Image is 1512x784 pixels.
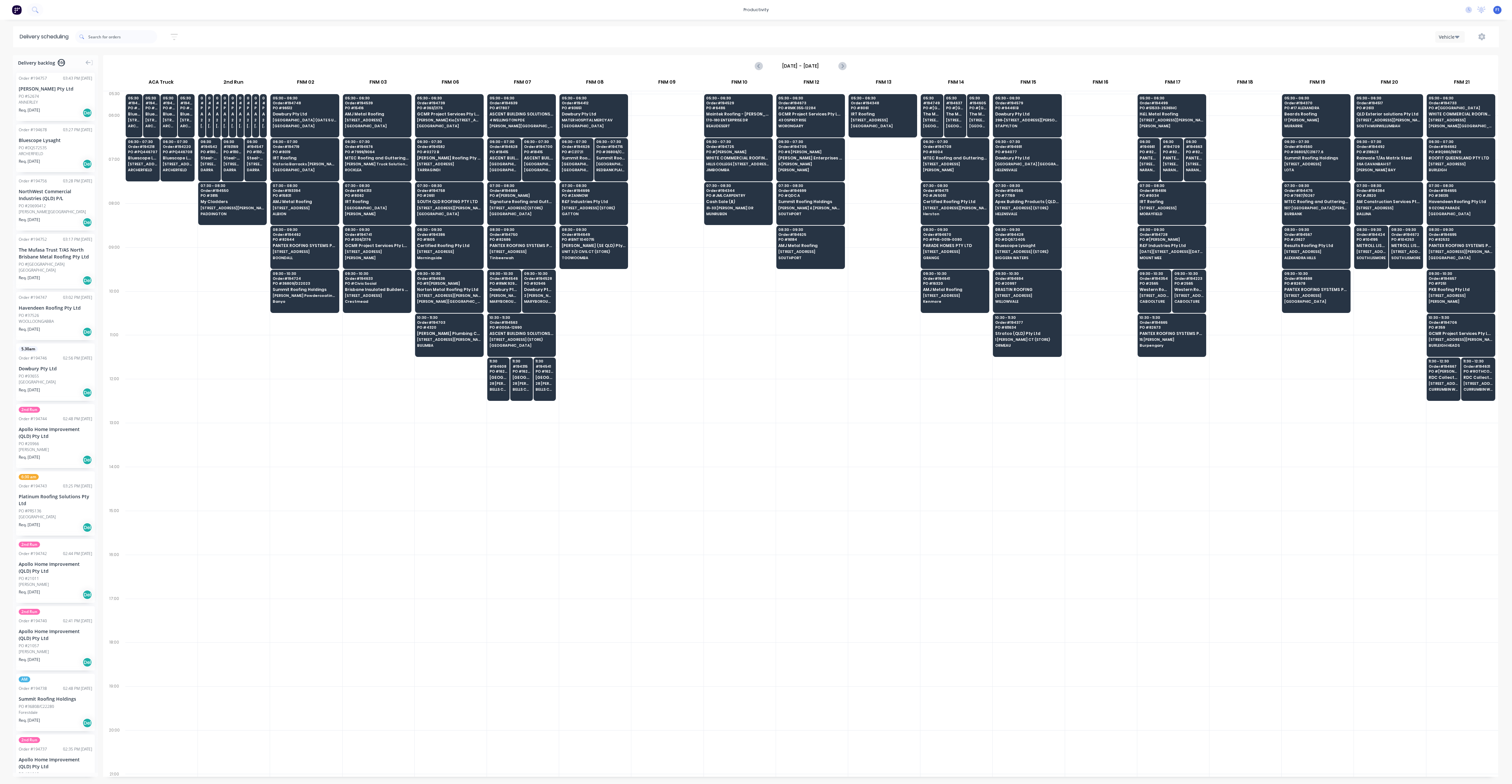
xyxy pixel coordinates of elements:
div: ARCHERFIELD [19,151,92,157]
span: [PERSON_NAME][GEOGRAPHIC_DATA] [490,124,553,128]
span: # 191806 [254,101,257,105]
span: PO # [GEOGRAPHIC_DATA] [923,106,941,110]
span: Apollo Home Improvement (QLD) Pty Ltd [208,112,211,116]
span: [GEOGRAPHIC_DATA] [923,124,941,128]
div: FNM 21 [1426,76,1498,91]
span: 06:30 - 07:30 [995,140,1059,144]
span: [PERSON_NAME] [1140,124,1203,128]
span: PO # 218623 [1356,150,1420,154]
span: 29 CORYMBIA PL (STORE) [216,118,219,122]
span: Dowbury Pty Ltd [995,156,1059,160]
div: Order # 194757 [19,75,47,81]
span: Steel-Line Garage Doors [247,156,265,160]
span: Order # 194676 [345,145,409,149]
span: Bluescope Lysaght [180,112,192,116]
span: PO # 36805/C21677.6 [1284,150,1348,154]
span: BEAUDESERT [706,124,770,128]
span: PO # 18415 [490,150,519,154]
span: MTEC Roofing and Guttering Pty Ltd [345,156,409,160]
span: Apollo Home Improvement (QLD) Pty Ltd [223,112,226,116]
span: 06:30 - 07:30 [778,140,842,144]
span: [GEOGRAPHIC_DATA] [345,124,409,128]
span: Bluescope Lysaght [128,112,140,116]
span: 06:30 [1140,140,1158,144]
span: ARCHERFIELD [145,124,157,128]
div: FNM 14 [920,76,992,91]
span: Apollo Home Improvement (QLD) Pty Ltd [247,112,249,116]
span: Order # 194639 [490,101,553,105]
div: FNM 18 [1209,76,1281,91]
span: # 194542 [200,145,219,149]
span: PO # 17 ALEXANDRA [1284,106,1348,110]
span: PO # C21721 [562,150,591,154]
span: PO # 20609 [231,106,234,110]
span: PO # 1110POH250900383 [247,150,265,154]
div: Bluescope Lysaght [19,137,92,144]
span: PO # 82684 [1163,150,1181,154]
span: PO # 2613 [1356,106,1420,110]
span: Dowbury Pty Ltd [273,112,336,116]
span: Order # 194733 [1429,101,1492,105]
span: PO # 20667 [254,106,257,110]
span: 29 CORYMBIA PL (STORE) [247,118,249,122]
span: [STREET_ADDRESS] [851,118,914,122]
span: 06:30 [1163,140,1181,144]
span: Bluescope Lysaght [163,112,175,116]
span: # 194637 [946,101,964,105]
span: PO # 82675 [1140,150,1158,154]
span: Order # 194499 [1140,101,1203,105]
span: 05:30 [200,96,203,100]
span: WHITE COMMERCIAL ROOFING PTY LTD [1429,112,1492,116]
span: # 192604 [239,101,241,105]
span: AMJ Metal Roofing [345,112,409,116]
span: # 193412 [216,101,219,105]
span: PO # 21008 [208,106,211,110]
span: 06:30 - 07:30 [345,140,409,144]
span: 166 [58,59,65,66]
span: Order # 194412 [562,101,625,105]
span: PO # 20894 [216,106,219,110]
span: Order # 194748 [273,101,336,105]
div: productivity [740,5,772,15]
span: [STREET_ADDRESS][PERSON_NAME] (STORE) [128,118,140,122]
span: 29 CORYMBIA PL (STORE) [231,118,234,122]
span: 05:30 - 06:30 [778,96,842,100]
div: Del [82,108,92,118]
div: FNM 19 [1281,76,1353,91]
span: 29 CORYMBIA PL (STORE) [223,118,226,122]
span: Order # 194220 [163,145,192,149]
span: PO # RMK 355-12284 [778,106,842,110]
span: 29 CORYMBIA PL (STORE) [200,118,203,122]
span: # 194037 [128,101,140,105]
span: Order # 194560 [1284,145,1348,149]
span: The Mufasa Trust T/AS North Brisbane Metal Roofing Pty Ltd [923,112,941,116]
div: FNM 02 [270,76,342,91]
span: Order # 194673 [778,101,842,105]
span: [PERSON_NAME] [208,124,211,128]
span: Order # 194517 [1356,101,1420,105]
span: Order # 194370 [1284,101,1348,105]
span: 05:30 - 06:30 [1284,96,1348,100]
span: 29 CORYMBIA PL (STORE) [254,118,257,122]
span: # 193169 [223,145,241,149]
span: [STREET_ADDRESS] [969,118,987,122]
span: ARCHERFIELD [180,124,192,128]
span: Order # 194715 [596,145,626,149]
span: [PERSON_NAME] Kia [STREET_ADDRESS] [417,118,481,122]
span: PO # [PERSON_NAME] [706,150,770,154]
span: Steel-Line Garage Doors [223,156,241,160]
span: 05:30 - 06:30 [995,96,1059,100]
span: # 191645 [231,101,234,105]
div: ANNERLEY [19,99,92,105]
span: # 193875 [200,101,203,105]
span: 06:30 [1186,140,1204,144]
span: PO # DQ572198 [180,106,192,110]
span: 06:30 - 07:30 [1429,140,1492,144]
span: Delivery backlog [18,59,55,66]
div: PO #DQ572535 [19,145,47,151]
span: PO # 20746 [223,106,226,110]
span: # 193879 [247,101,249,105]
span: [PERSON_NAME] [239,124,241,128]
span: [GEOGRAPHIC_DATA] [851,124,914,128]
span: IRT Roofing [273,156,336,160]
